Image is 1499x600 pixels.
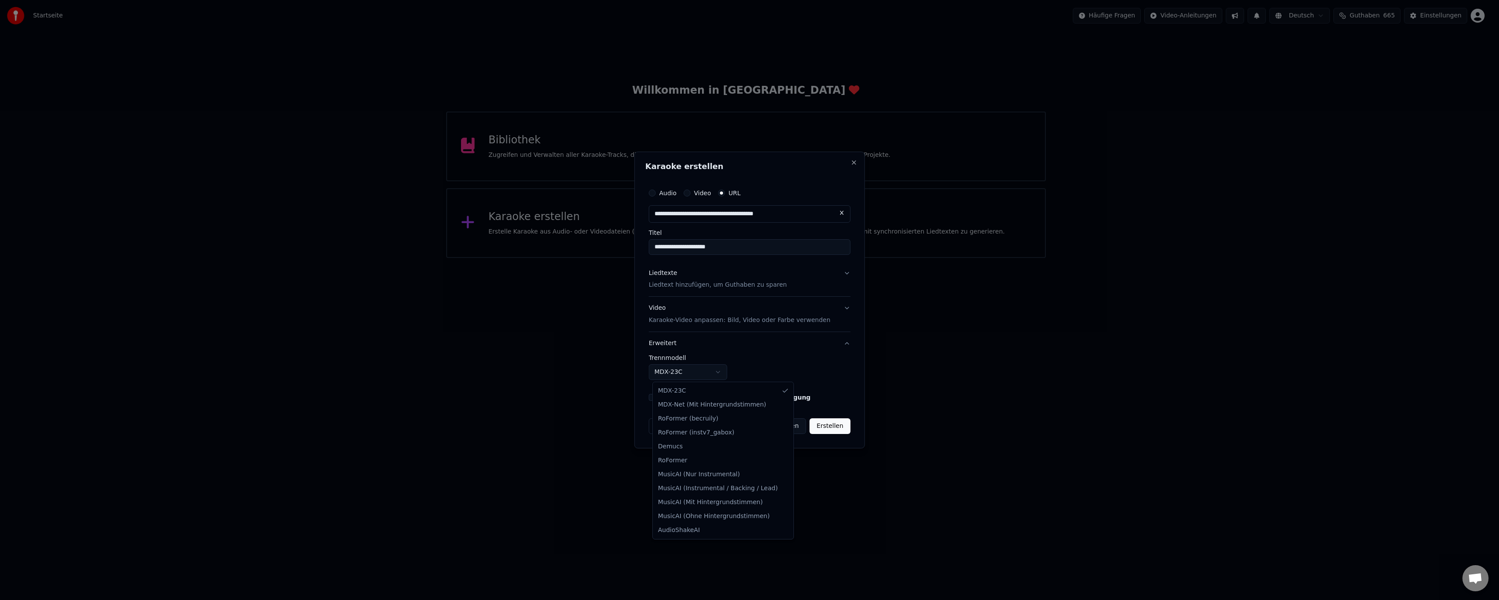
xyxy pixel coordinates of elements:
span: RoFormer (becruily) [658,414,719,423]
span: MDX-Net (Mit Hintergrundstimmen) [658,400,766,409]
span: MusicAI (Instrumental / Backing / Lead) [658,484,778,493]
span: Demucs [658,442,683,451]
span: MDX-23C [658,386,686,395]
span: RoFormer (instv7_gabox) [658,428,734,437]
span: RoFormer [658,456,687,465]
span: MusicAI (Ohne Hintergrundstimmen) [658,512,770,521]
span: MusicAI (Mit Hintergrundstimmen) [658,498,763,507]
span: AudioShakeAI [658,526,700,535]
span: MusicAI (Nur Instrumental) [658,470,740,479]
